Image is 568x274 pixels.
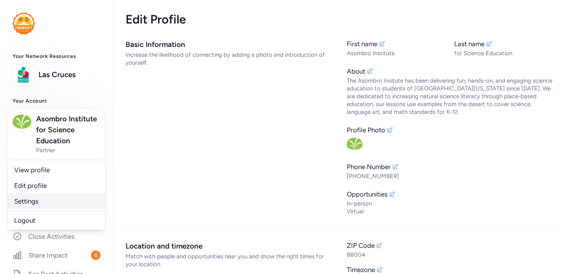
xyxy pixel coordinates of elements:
[347,162,391,171] div: Phone Number
[347,200,555,207] div: In-person
[6,171,107,189] a: Home
[126,252,334,268] div: Match with people and opportunities near you and show the right times for your location.
[347,207,555,215] div: Virtual
[13,53,100,59] h3: Your Network Resources
[126,39,334,50] div: Basic Information
[7,108,105,159] button: Asombro Institute for Science EducationPartner
[126,241,334,252] div: Location and timezone
[347,251,555,259] div: 88004
[13,13,35,34] img: logo
[347,241,375,250] div: ZIP Code
[347,137,362,153] img: Avatar
[347,189,388,199] div: Opportunities
[6,247,107,264] a: Share Impact6
[454,49,555,57] div: for Science Education
[8,160,105,230] div: Asombro Institute for Science EducationPartner
[15,66,32,83] img: logo
[347,49,448,57] div: Asombro Institute
[38,69,100,80] a: Las Cruces
[36,146,100,154] span: Partner
[8,162,105,178] a: View profile
[13,98,100,104] h3: Your Account
[347,172,555,180] div: [PHONE_NUMBER]
[347,125,385,135] div: Profile Photo
[454,39,484,49] div: Last name
[8,193,105,209] a: Settings
[126,13,555,27] div: Edit Profile
[347,77,555,116] div: The Asombro Insitute has been delivering fun, hands-on, and engaging science education to student...
[36,114,100,146] span: Asombro Institute for Science Education
[6,228,107,245] a: Close Activities
[126,51,334,67] div: Increase the likelihood of connecting by adding a photo and introduction of yourself.
[8,213,105,228] a: Logout
[347,39,377,49] div: First name
[91,251,100,260] span: 6
[347,67,365,76] div: About
[6,209,107,226] a: Create and Connect1
[8,178,105,193] a: Edit profile
[6,190,107,207] a: Respond to Invites1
